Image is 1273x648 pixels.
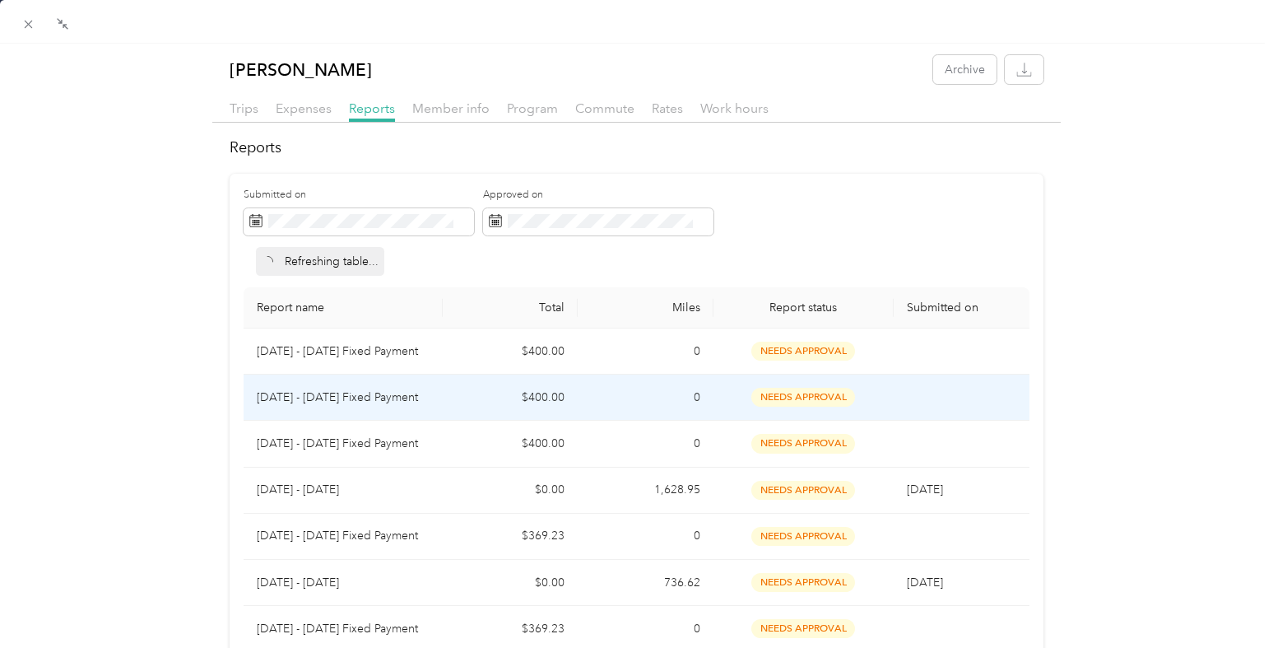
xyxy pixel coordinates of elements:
[257,435,429,453] p: [DATE] - [DATE] Fixed Payment
[751,481,855,500] span: needs approval
[578,514,713,560] td: 0
[257,574,429,592] p: [DATE] - [DATE]
[507,100,558,116] span: Program
[483,188,713,203] label: Approved on
[443,514,578,560] td: $369.23
[578,375,713,421] td: 0
[1181,556,1273,648] iframe: Everlance-gr Chat Button Frame
[443,375,578,421] td: $400.00
[907,576,943,590] span: [DATE]
[751,573,855,592] span: needs approval
[412,100,490,116] span: Member info
[443,468,578,514] td: $0.00
[349,100,395,116] span: Reports
[456,301,565,315] div: Total
[443,560,578,606] td: $0.00
[751,619,855,638] span: needs approval
[652,100,683,116] span: Rates
[257,527,429,545] p: [DATE] - [DATE] Fixed Payment
[894,287,1029,329] th: Submitted on
[244,188,474,203] label: Submitted on
[751,388,855,407] span: needs approval
[591,301,700,315] div: Miles
[257,481,429,499] p: [DATE] - [DATE]
[575,100,634,116] span: Commute
[751,342,855,361] span: needs approval
[230,55,372,84] p: [PERSON_NAME]
[933,55,997,84] button: Archive
[751,434,855,453] span: needs approval
[230,137,1043,159] h2: Reports
[578,560,713,606] td: 736.62
[257,620,429,638] p: [DATE] - [DATE] Fixed Payment
[443,421,578,467] td: $400.00
[578,421,713,467] td: 0
[230,100,258,116] span: Trips
[700,100,769,116] span: Work hours
[578,468,713,514] td: 1,628.95
[276,100,332,116] span: Expenses
[727,301,880,315] span: Report status
[578,329,713,375] td: 0
[907,483,943,496] span: [DATE]
[443,329,578,375] td: $400.00
[257,389,429,407] p: [DATE] - [DATE] Fixed Payment
[244,287,442,329] th: Report name
[257,343,429,361] p: [DATE] - [DATE] Fixed Payment
[751,527,855,546] span: needs approval
[256,247,384,276] div: Refreshing table...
